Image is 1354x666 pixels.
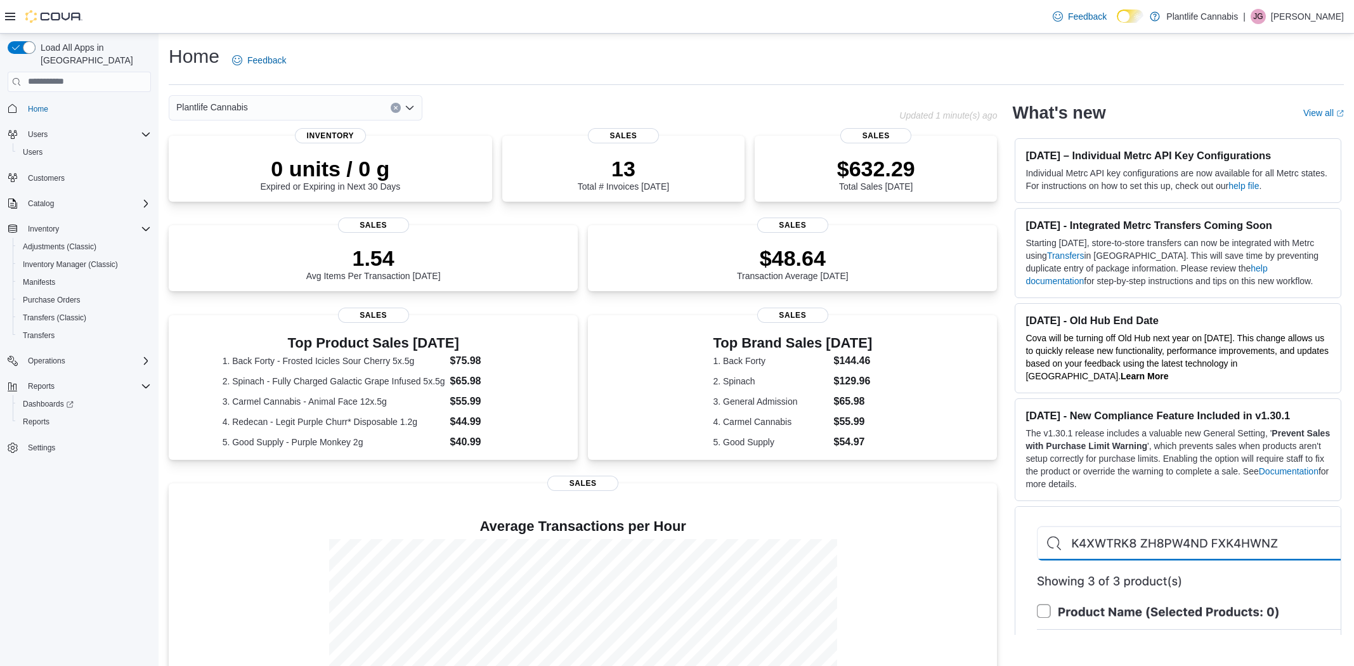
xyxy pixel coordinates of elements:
[450,353,524,369] dd: $75.98
[18,414,151,429] span: Reports
[1025,237,1331,287] p: Starting [DATE], store-to-store transfers can now be integrated with Metrc using in [GEOGRAPHIC_D...
[1228,181,1259,191] a: help file
[306,245,441,281] div: Avg Items Per Transaction [DATE]
[169,44,219,69] h1: Home
[23,147,42,157] span: Users
[28,224,59,234] span: Inventory
[18,396,151,412] span: Dashboards
[176,100,248,115] span: Plantlife Cannabis
[223,355,445,367] dt: 1. Back Forty - Frosted Icicles Sour Cherry 5x.5g
[18,145,48,160] a: Users
[23,417,49,427] span: Reports
[23,221,64,237] button: Inventory
[1025,427,1331,490] p: The v1.30.1 release includes a valuable new General Setting, ' ', which prevents sales when produ...
[18,275,151,290] span: Manifests
[1025,333,1329,381] span: Cova will be turning off Old Hub next year on [DATE]. This change allows us to quickly release ne...
[450,434,524,450] dd: $40.99
[28,173,65,183] span: Customers
[23,379,60,394] button: Reports
[713,436,828,448] dt: 5. Good Supply
[3,195,156,212] button: Catalog
[227,48,291,73] a: Feedback
[18,257,151,272] span: Inventory Manager (Classic)
[23,379,151,394] span: Reports
[13,291,156,309] button: Purchase Orders
[1259,466,1318,476] a: Documentation
[13,413,156,431] button: Reports
[834,374,873,389] dd: $129.96
[23,277,55,287] span: Manifests
[3,220,156,238] button: Inventory
[3,100,156,118] button: Home
[23,101,53,117] a: Home
[18,310,91,325] a: Transfers (Classic)
[13,256,156,273] button: Inventory Manager (Classic)
[713,336,872,351] h3: Top Brand Sales [DATE]
[23,313,86,323] span: Transfers (Classic)
[23,440,60,455] a: Settings
[1068,10,1107,23] span: Feedback
[18,292,86,308] a: Purchase Orders
[1047,251,1084,261] a: Transfers
[1025,314,1331,327] h3: [DATE] - Old Hub End Date
[713,355,828,367] dt: 1. Back Forty
[23,196,59,211] button: Catalog
[247,54,286,67] span: Feedback
[13,143,156,161] button: Users
[23,353,151,369] span: Operations
[1251,9,1266,24] div: Julia Gregoire
[8,95,151,490] nav: Complex example
[13,238,156,256] button: Adjustments (Classic)
[36,41,151,67] span: Load All Apps in [GEOGRAPHIC_DATA]
[834,394,873,409] dd: $65.98
[837,156,915,192] div: Total Sales [DATE]
[1166,9,1238,24] p: Plantlife Cannabis
[737,245,849,281] div: Transaction Average [DATE]
[18,328,151,343] span: Transfers
[899,110,997,121] p: Updated 1 minute(s) ago
[588,128,659,143] span: Sales
[18,239,151,254] span: Adjustments (Classic)
[834,353,873,369] dd: $144.46
[18,257,123,272] a: Inventory Manager (Classic)
[1025,167,1331,192] p: Individual Metrc API key configurations are now available for all Metrc states. For instructions ...
[1025,428,1330,451] strong: Prevent Sales with Purchase Limit Warning
[179,519,987,534] h4: Average Transactions per Hour
[223,436,445,448] dt: 5. Good Supply - Purple Monkey 2g
[547,476,618,491] span: Sales
[713,395,828,408] dt: 3. General Admission
[1303,108,1344,118] a: View allExternal link
[3,169,156,187] button: Customers
[28,356,65,366] span: Operations
[713,375,828,388] dt: 2. Spinach
[23,127,53,142] button: Users
[1253,9,1263,24] span: JG
[23,295,81,305] span: Purchase Orders
[737,245,849,271] p: $48.64
[1121,371,1168,381] strong: Learn More
[1243,9,1246,24] p: |
[1025,219,1331,232] h3: [DATE] - Integrated Metrc Transfers Coming Soon
[223,336,524,351] h3: Top Product Sales [DATE]
[18,239,101,254] a: Adjustments (Classic)
[1025,263,1267,286] a: help documentation
[13,395,156,413] a: Dashboards
[13,273,156,291] button: Manifests
[23,196,151,211] span: Catalog
[3,377,156,395] button: Reports
[1048,4,1112,29] a: Feedback
[13,309,156,327] button: Transfers (Classic)
[28,443,55,453] span: Settings
[3,352,156,370] button: Operations
[23,353,70,369] button: Operations
[1012,103,1105,123] h2: What's new
[23,440,151,455] span: Settings
[450,374,524,389] dd: $65.98
[834,414,873,429] dd: $55.99
[450,394,524,409] dd: $55.99
[713,415,828,428] dt: 4. Carmel Cannabis
[1025,149,1331,162] h3: [DATE] – Individual Metrc API Key Configurations
[28,104,48,114] span: Home
[578,156,669,192] div: Total # Invoices [DATE]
